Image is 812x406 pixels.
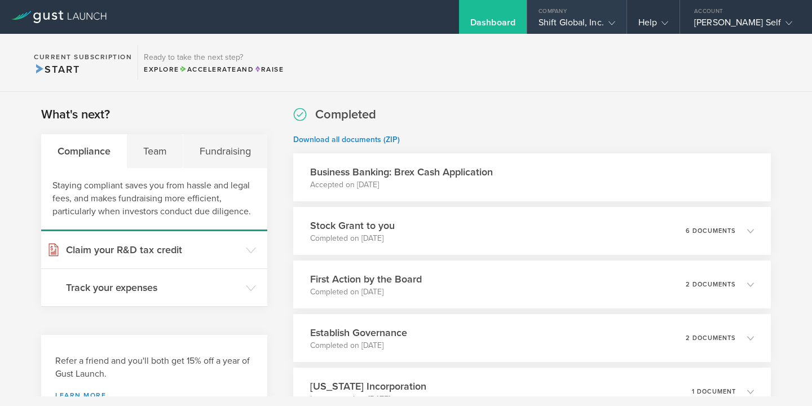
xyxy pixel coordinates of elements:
[179,65,237,73] span: Accelerate
[66,280,240,295] h3: Track your expenses
[41,107,110,123] h2: What's next?
[638,17,668,34] div: Help
[686,281,736,288] p: 2 documents
[470,17,515,34] div: Dashboard
[310,340,407,351] p: Completed on [DATE]
[310,165,493,179] h3: Business Banking: Brex Cash Application
[539,17,615,34] div: Shift Global, Inc.
[310,218,395,233] h3: Stock Grant to you
[55,355,253,381] h3: Refer a friend and you'll both get 15% off a year of Gust Launch.
[254,65,284,73] span: Raise
[34,63,80,76] span: Start
[310,286,422,298] p: Completed on [DATE]
[686,228,736,234] p: 6 documents
[310,325,407,340] h3: Establish Governance
[694,17,792,34] div: [PERSON_NAME] Self
[310,379,426,394] h3: [US_STATE] Incorporation
[692,389,736,395] p: 1 document
[41,168,267,231] div: Staying compliant saves you from hassle and legal fees, and makes fundraising more efficient, par...
[310,272,422,286] h3: First Action by the Board
[310,179,493,191] p: Accepted on [DATE]
[315,107,376,123] h2: Completed
[179,65,254,73] span: and
[138,45,289,80] div: Ready to take the next step?ExploreAccelerateandRaise
[144,54,284,61] h3: Ready to take the next step?
[127,134,183,168] div: Team
[310,394,426,405] p: Incorporated on [DATE]
[686,335,736,341] p: 2 documents
[66,242,240,257] h3: Claim your R&D tax credit
[34,54,132,60] h2: Current Subscription
[55,392,253,399] a: Learn more
[41,134,127,168] div: Compliance
[293,135,400,144] a: Download all documents (ZIP)
[310,233,395,244] p: Completed on [DATE]
[183,134,267,168] div: Fundraising
[144,64,284,74] div: Explore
